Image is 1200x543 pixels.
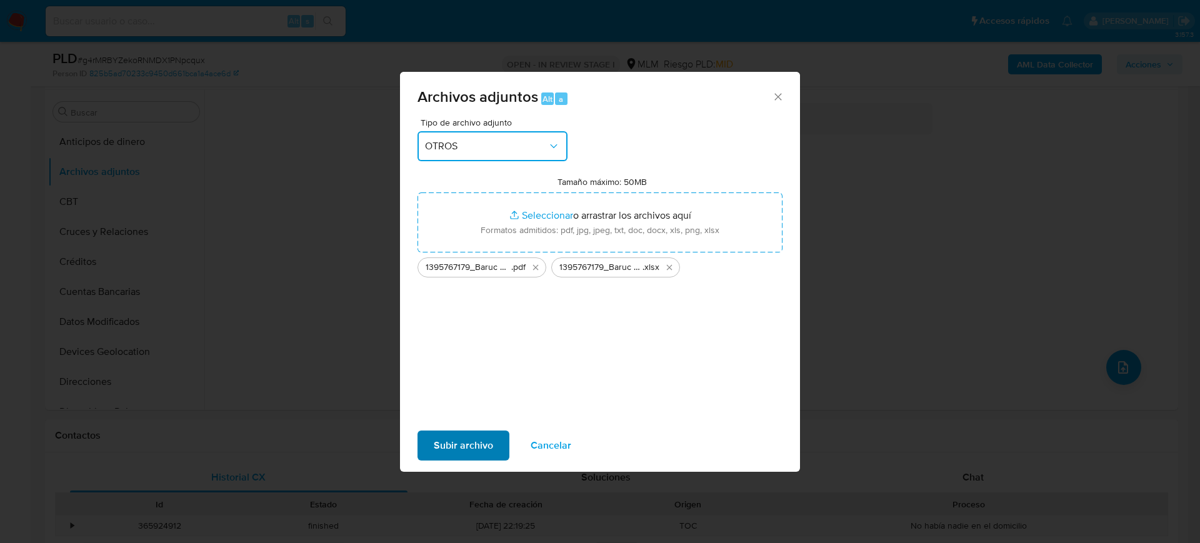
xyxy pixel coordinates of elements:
[417,431,509,461] button: Subir archivo
[542,93,552,105] span: Alt
[528,260,543,275] button: Eliminar 1395767179_Baruc Arredondo_Agosto2025.pdf
[417,252,782,277] ul: Archivos seleccionados
[772,91,783,102] button: Cerrar
[559,261,642,274] span: 1395767179_Baruc Arredondo_Agosto2025
[642,261,659,274] span: .xlsx
[417,131,567,161] button: OTROS
[514,431,587,461] button: Cancelar
[425,140,547,152] span: OTROS
[662,260,677,275] button: Eliminar 1395767179_Baruc Arredondo_Agosto2025.xlsx
[531,432,571,459] span: Cancelar
[417,86,538,107] span: Archivos adjuntos
[426,261,511,274] span: 1395767179_Baruc Arredondo_Agosto2025
[559,93,563,105] span: a
[421,118,571,127] span: Tipo de archivo adjunto
[557,176,647,187] label: Tamaño máximo: 50MB
[434,432,493,459] span: Subir archivo
[511,261,526,274] span: .pdf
